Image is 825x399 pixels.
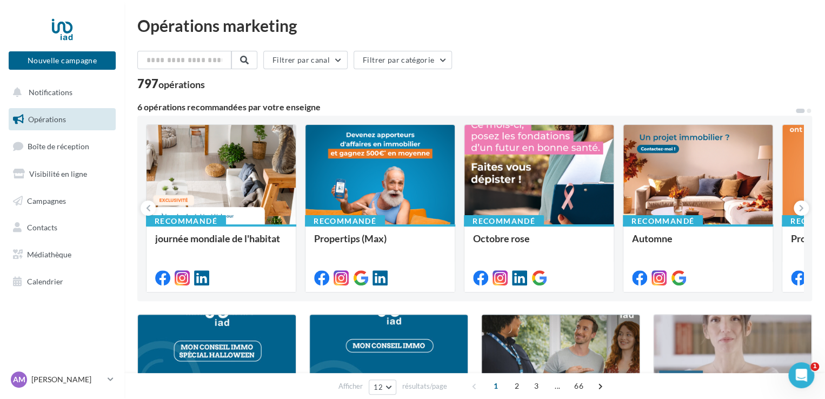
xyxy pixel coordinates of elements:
b: utiliser un profil Facebook et d'être administrateur [42,208,181,240]
b: relier à votre page Facebook. [42,276,188,296]
div: Recommandé [305,215,385,227]
div: Recommandé [623,215,703,227]
button: Notifications [6,81,114,104]
div: Octobre rose [473,233,605,255]
p: Il reste environ 3 minutes [109,143,205,155]
span: Médiathèque [27,250,71,259]
div: Fermer [190,5,209,24]
div: Opérations marketing [137,17,812,34]
div: journée mondiale de l'habitat [155,233,287,255]
div: Suivez ce pas à pas et si besoin, écrivez-nous à [15,82,201,108]
a: [EMAIL_ADDRESS][DOMAIN_NAME] [47,96,198,106]
a: AM [PERSON_NAME] [9,369,116,390]
div: 👉 Pour Instagram, vous devez obligatoirement utiliser un ET le [42,252,188,298]
div: Recommandé [146,215,226,227]
img: Profile image for Service-Client [48,114,65,131]
button: 12 [369,380,396,395]
a: Calendrier [6,270,118,293]
button: Filtrer par catégorie [354,51,452,69]
span: Contacts [27,223,57,232]
span: résultats/page [402,381,447,391]
span: 1 [810,362,819,371]
a: Opérations [6,108,118,131]
span: Boîte de réception [28,142,89,151]
span: Notifications [29,88,72,97]
div: Automne [632,233,764,255]
p: [PERSON_NAME] [31,374,103,385]
div: 797 [137,78,205,90]
div: 1Associer Facebook à Digitaleo [20,185,196,203]
a: Campagnes [6,190,118,212]
span: 3 [528,377,545,395]
span: 1 [487,377,504,395]
div: Propertips (Max) [314,233,446,255]
span: AM [13,374,25,385]
a: Médiathèque [6,243,118,266]
button: go back [7,4,28,25]
span: Opérations [28,115,66,124]
div: 6 opérations recommandées par votre enseigne [137,103,795,111]
button: Filtrer par canal [263,51,348,69]
div: Service-Client de Digitaleo [70,117,168,128]
p: 1 étape terminée sur 3 [11,143,98,155]
span: 2 [508,377,525,395]
a: Boîte de réception [6,135,118,158]
span: ... [549,377,566,395]
iframe: Intercom live chat [788,362,814,388]
b: Gérer mon compte > Réseaux sociaux> Comptes Facebook/Instagram [42,333,172,364]
a: Visibilité en ligne [6,163,118,185]
span: Afficher [338,381,363,391]
div: Recommandé [464,215,544,227]
div: Associer Facebook à Digitaleo [42,189,183,200]
span: Campagnes [27,196,66,205]
span: Visibilité en ligne [29,169,87,178]
div: 👉 Assurez-vous d' de vos pages. [42,207,188,241]
button: Nouvelle campagne [9,51,116,70]
span: 12 [374,383,383,391]
span: 66 [570,377,588,395]
div: Débuter sur les Réseaux Sociaux [15,43,201,82]
div: ✔️ Toutes ces conditions sont réunies ? Commencez l'association depuis " " en cliquant sur " ". [42,309,188,377]
a: Contacts [6,216,118,239]
span: Calendrier [27,277,63,286]
div: opérations [158,79,205,89]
